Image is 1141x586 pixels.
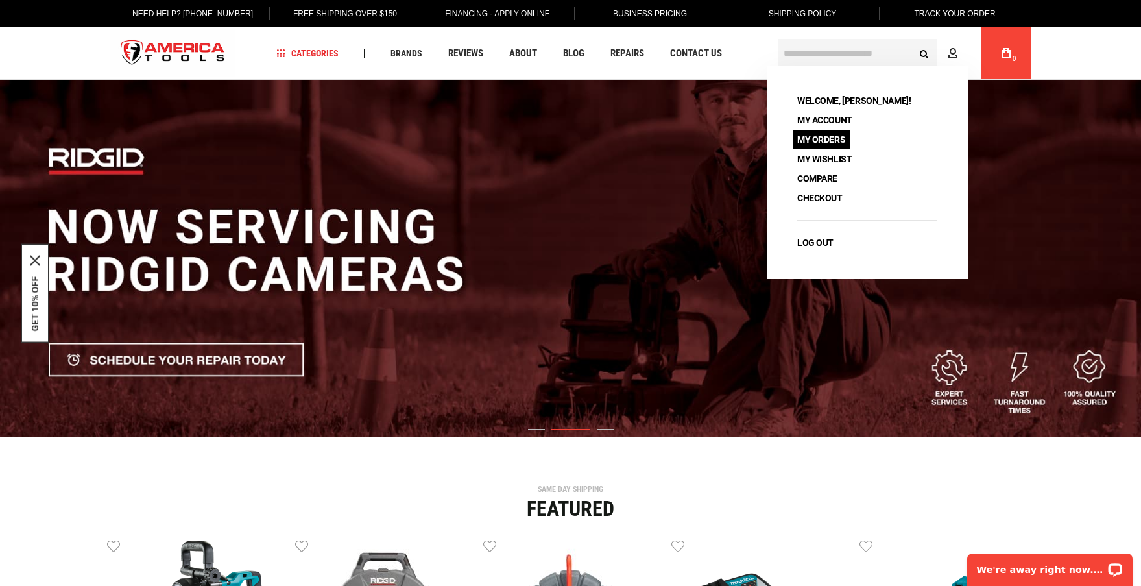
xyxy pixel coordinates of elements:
iframe: LiveChat chat widget [959,545,1141,586]
a: Compare [793,169,842,188]
a: Checkout [793,189,847,207]
a: My Orders [793,130,850,149]
a: store logo [110,29,236,78]
a: 0 [994,27,1018,79]
img: America Tools [110,29,236,78]
button: GET 10% OFF [30,276,40,331]
a: Brands [385,45,428,62]
a: Categories [270,45,344,62]
span: Repairs [610,49,644,58]
button: Close [30,255,40,265]
a: Blog [557,45,590,62]
span: Contact Us [670,49,722,58]
svg: close icon [30,255,40,265]
a: Contact Us [664,45,728,62]
span: Brands [390,49,422,58]
a: About [503,45,543,62]
a: My Account [793,111,857,129]
a: Repairs [605,45,650,62]
a: Log Out [793,234,838,252]
span: Blog [563,49,584,58]
button: Search [912,41,937,66]
span: Welcome, [PERSON_NAME]! [793,92,915,110]
div: SAME DAY SHIPPING [107,485,1035,493]
span: Shipping Policy [769,9,837,18]
span: Categories [276,49,339,58]
a: Reviews [442,45,489,62]
div: Featured [107,498,1035,519]
span: Reviews [448,49,483,58]
a: My Wishlist [793,150,856,168]
span: About [509,49,537,58]
span: 0 [1013,55,1016,62]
